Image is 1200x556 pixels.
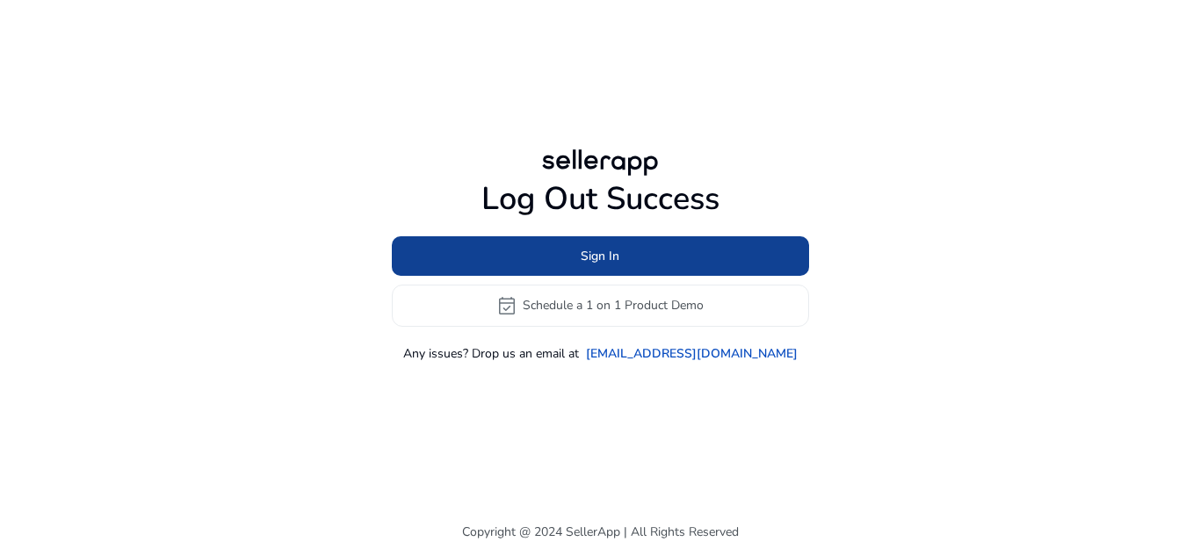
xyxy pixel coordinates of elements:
[392,180,809,218] h1: Log Out Success
[586,344,798,363] a: [EMAIL_ADDRESS][DOMAIN_NAME]
[581,247,619,265] span: Sign In
[392,236,809,276] button: Sign In
[403,344,579,363] p: Any issues? Drop us an email at
[496,295,517,316] span: event_available
[392,285,809,327] button: event_availableSchedule a 1 on 1 Product Demo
